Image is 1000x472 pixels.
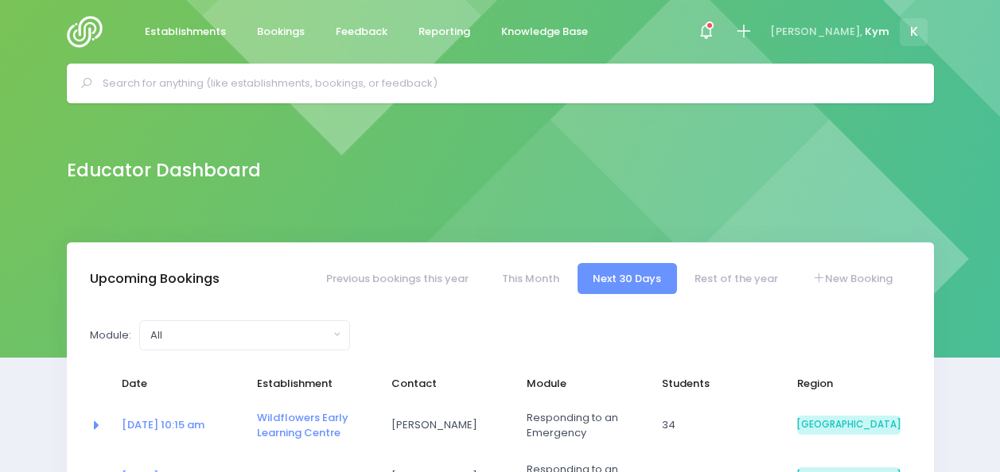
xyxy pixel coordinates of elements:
[381,400,516,451] td: Gina McDougall
[103,72,912,95] input: Search for anything (like establishments, bookings, or feedback)
[787,400,911,451] td: South Island
[488,17,601,48] a: Knowledge Base
[139,320,350,350] button: All
[796,263,908,294] a: New Booking
[486,263,574,294] a: This Month
[652,400,787,451] td: 34
[150,327,329,343] div: All
[770,24,862,40] span: [PERSON_NAME],
[662,417,765,433] span: 34
[67,16,112,48] img: Logo
[501,24,588,40] span: Knowledge Base
[90,327,131,343] label: Module:
[418,24,470,40] span: Reporting
[797,416,901,435] span: [GEOGRAPHIC_DATA]
[679,263,794,294] a: Rest of the year
[145,24,226,40] span: Establishments
[244,17,318,48] a: Bookings
[391,417,495,433] span: [PERSON_NAME]
[310,263,484,294] a: Previous bookings this year
[527,410,630,441] span: Responding to an Emergency
[797,376,901,392] span: Region
[323,17,401,48] a: Feedback
[247,400,382,451] td: <a href="https://app.stjis.org.nz/establishments/208934" class="font-weight-bold">Wildflowers Ear...
[406,17,484,48] a: Reporting
[90,271,220,287] h3: Upcoming Bookings
[111,400,247,451] td: <a href="https://app.stjis.org.nz/bookings/523972" class="font-weight-bold">24 Sep at 10:15 am</a>
[336,24,387,40] span: Feedback
[257,410,348,441] a: Wildflowers Early Learning Centre
[257,24,305,40] span: Bookings
[67,160,261,181] h2: Educator Dashboard
[257,376,360,392] span: Establishment
[122,376,225,392] span: Date
[516,400,652,451] td: Responding to an Emergency
[578,263,677,294] a: Next 30 Days
[527,376,630,392] span: Module
[662,376,765,392] span: Students
[865,24,889,40] span: Kym
[132,17,239,48] a: Establishments
[391,376,495,392] span: Contact
[900,18,928,46] span: K
[122,417,204,432] a: [DATE] 10:15 am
